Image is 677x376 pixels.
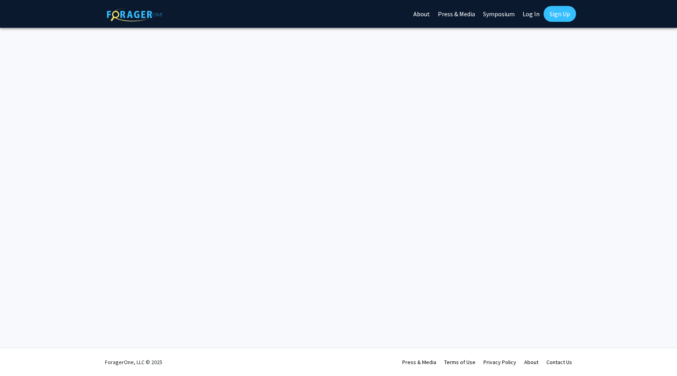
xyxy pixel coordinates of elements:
a: Press & Media [402,359,436,366]
a: Privacy Policy [483,359,516,366]
a: Contact Us [546,359,572,366]
a: Terms of Use [444,359,475,366]
img: ForagerOne Logo [107,8,162,21]
a: About [524,359,538,366]
a: Sign Up [544,6,576,22]
div: ForagerOne, LLC © 2025 [105,348,162,376]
